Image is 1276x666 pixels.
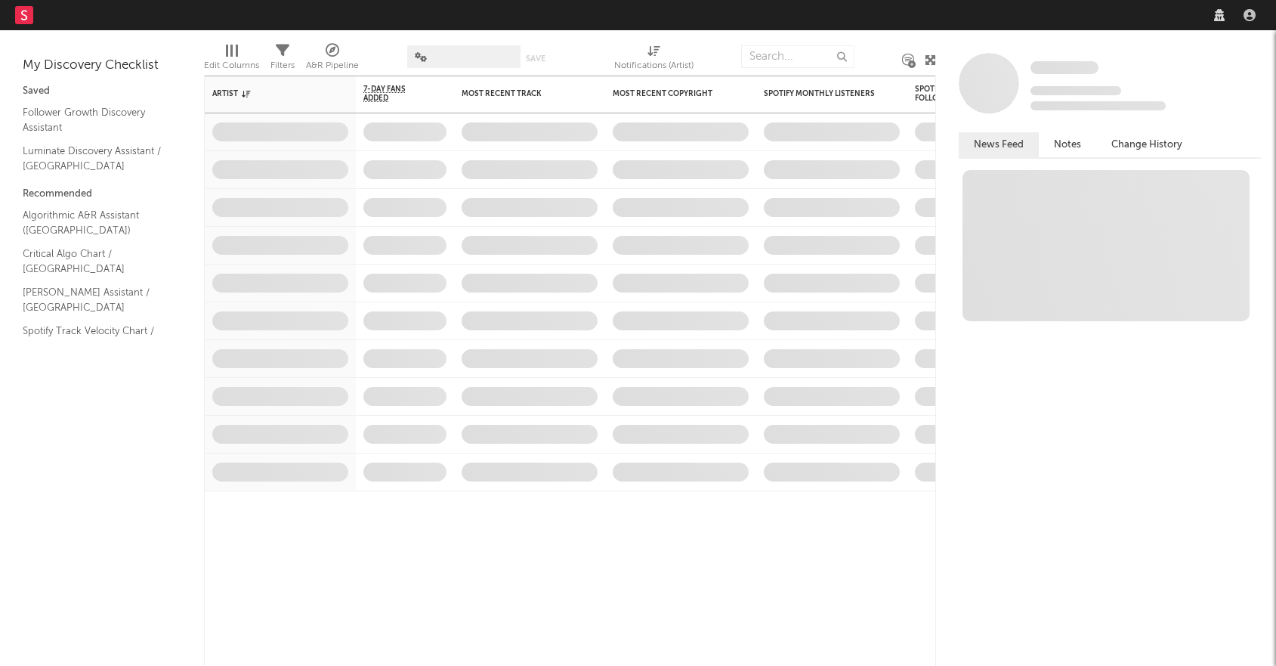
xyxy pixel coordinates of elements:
div: Notifications (Artist) [614,57,694,75]
span: Some Artist [1030,61,1098,74]
div: Edit Columns [204,38,259,82]
div: Recommended [23,185,181,203]
div: Artist [212,89,326,98]
a: Spotify Track Velocity Chart / [GEOGRAPHIC_DATA] [23,323,166,354]
a: Follower Growth Discovery Assistant [23,104,166,135]
div: Most Recent Track [462,89,575,98]
input: Search... [741,45,854,68]
div: A&R Pipeline [306,38,359,82]
div: Spotify Monthly Listeners [764,89,877,98]
a: [PERSON_NAME] Assistant / [GEOGRAPHIC_DATA] [23,284,166,315]
span: Tracking Since: [DATE] [1030,86,1121,95]
span: 7-Day Fans Added [363,85,424,103]
div: Most Recent Copyright [613,89,726,98]
div: A&R Pipeline [306,57,359,75]
a: Luminate Discovery Assistant / [GEOGRAPHIC_DATA] [23,143,166,174]
a: Some Artist [1030,60,1098,76]
div: Filters [270,57,295,75]
div: Edit Columns [204,57,259,75]
button: Save [526,54,545,63]
div: My Discovery Checklist [23,57,181,75]
div: Filters [270,38,295,82]
div: Notifications (Artist) [614,38,694,82]
button: Change History [1096,132,1197,157]
button: News Feed [959,132,1039,157]
div: Saved [23,82,181,101]
a: Algorithmic A&R Assistant ([GEOGRAPHIC_DATA]) [23,207,166,238]
span: 0 fans last week [1030,101,1166,110]
button: Notes [1039,132,1096,157]
a: Critical Algo Chart / [GEOGRAPHIC_DATA] [23,246,166,277]
div: Spotify Followers [915,85,968,103]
